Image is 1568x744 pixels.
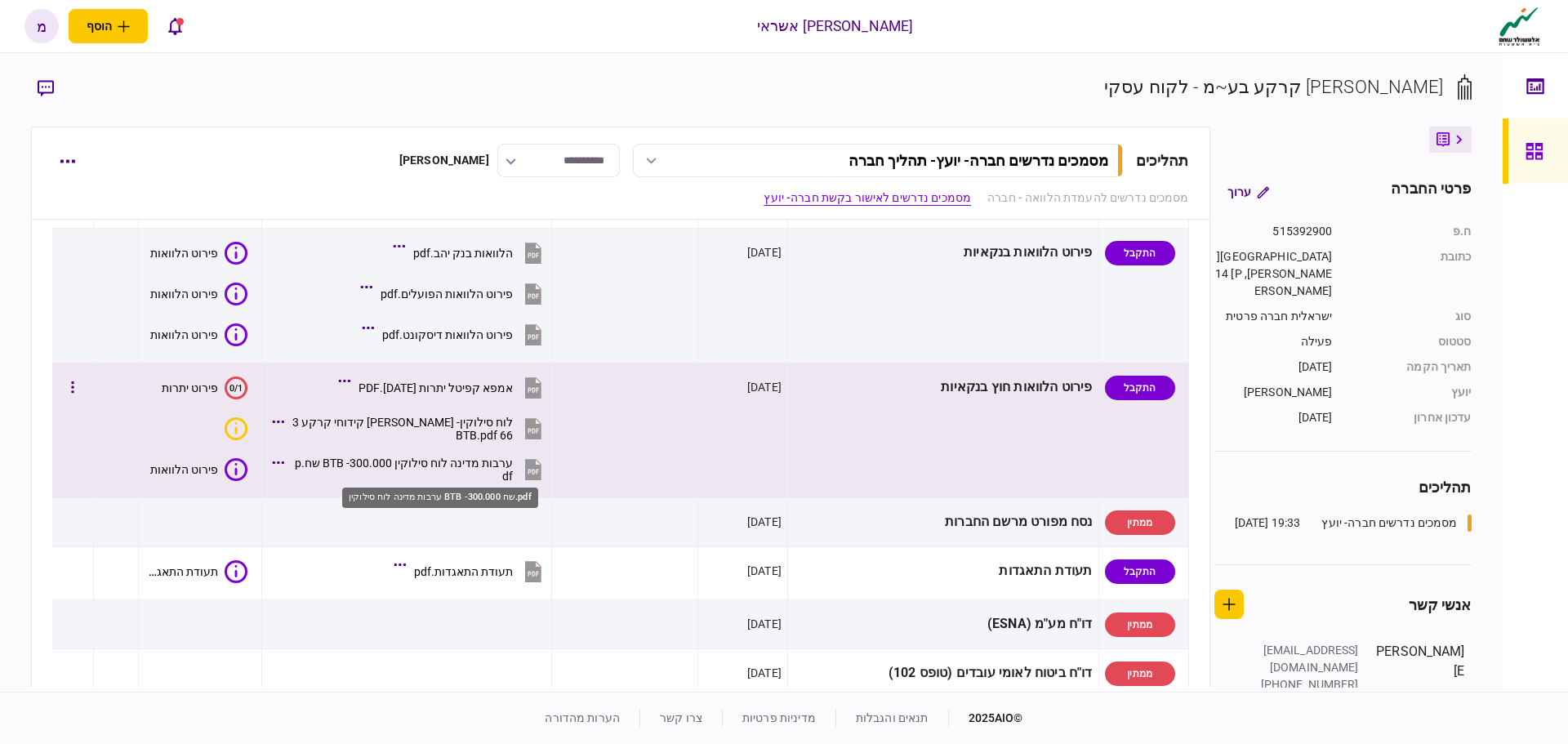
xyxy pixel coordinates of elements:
[69,9,148,43] button: פתח תפריט להוספת לקוח
[381,287,513,301] div: פירוט הלוואות הפועלים.pdf
[1349,359,1472,376] div: תאריך הקמה
[413,247,513,260] div: הלוואות בנק יהב.pdf
[1321,515,1457,532] div: מסמכים נדרשים חברה- יועץ
[150,463,218,476] div: פירוט הלוואות
[987,189,1188,207] a: מסמכים נדרשים להעמדת הלוואה - חברה
[1409,594,1472,616] div: אנשי קשר
[150,458,247,481] button: פירוט הלוואות
[397,234,546,271] button: הלוואות בנק יהב.pdf
[742,711,816,724] a: מדיניות פרטיות
[764,189,971,207] a: מסמכים נדרשים לאישור בקשת חברה- יועץ
[1349,384,1472,401] div: יועץ
[276,410,546,447] button: לוח סילוקין- ברקן קידוחי קרקע 366 BTB.pdf
[1214,384,1333,401] div: [PERSON_NAME]
[145,560,247,583] button: תעודת התאגדות
[1349,409,1472,426] div: עדכון אחרון
[1235,515,1472,532] a: מסמכים נדרשים חברה- יועץ19:33 [DATE]
[545,711,620,724] a: הערות מהדורה
[1105,241,1175,265] div: התקבל
[1214,308,1333,325] div: ישראלית חברה פרטית
[747,616,782,632] div: [DATE]
[794,655,1093,692] div: דו"ח ביטוח לאומי עובדים (טופס 102)
[150,287,218,301] div: פירוט הלוואות
[414,565,513,578] div: תעודת התאגדות.pdf
[1349,333,1472,350] div: סטטוס
[1214,359,1333,376] div: [DATE]
[150,247,218,260] div: פירוט הלוואות
[150,283,247,305] button: פירוט הלוואות
[1349,248,1472,300] div: כתובת
[1105,559,1175,584] div: התקבל
[399,152,489,169] div: [PERSON_NAME]
[794,504,1093,541] div: נסח מפורט מרשם החברות
[1105,662,1175,686] div: ממתין
[856,711,929,724] a: תנאים והגבלות
[747,563,782,579] div: [DATE]
[1253,676,1359,693] div: [PHONE_NUMBER]
[342,369,546,406] button: אמפא קפיטל יתרות 18.8.25.PDF
[292,416,514,442] div: לוח סילוקין- ברקן קידוחי קרקע 366 BTB.pdf
[747,665,782,681] div: [DATE]
[359,381,513,394] div: אמפא קפיטל יתרות 18.8.25.PDF
[292,457,514,483] div: ערבות מדינה לוח סילוקין BTB -300.000 שח.pdf
[24,9,59,43] button: מ
[1105,613,1175,637] div: ממתין
[794,369,1093,406] div: פירוט הלוואות חוץ בנקאיות
[150,323,247,346] button: פירוט הלוואות
[1253,642,1359,676] div: [EMAIL_ADDRESS][DOMAIN_NAME]
[1214,177,1282,207] button: ערוך
[1136,149,1189,172] div: תהליכים
[747,244,782,261] div: [DATE]
[150,242,247,265] button: פירוט הלוואות
[1104,74,1444,100] div: [PERSON_NAME] קרקע בע~מ - לקוח עסקי
[145,565,217,578] div: תעודת התאגדות
[1495,6,1543,47] img: client company logo
[1235,515,1301,532] div: 19:33 [DATE]
[794,553,1093,590] div: תעודת התאגדות
[162,376,247,399] button: 0/1פירוט יתרות
[633,144,1123,177] button: מסמכים נדרשים חברה- יועץ- תהליך חברה
[162,381,218,394] div: פירוט יתרות
[1214,409,1333,426] div: [DATE]
[1214,476,1472,498] div: תהליכים
[1391,177,1471,207] div: פרטי החברה
[794,234,1093,271] div: פירוט הלוואות בנקאיות
[364,275,546,312] button: פירוט הלוואות הפועלים.pdf
[218,417,247,440] button: איכות לא מספקת
[382,328,513,341] div: פירוט הלוואות דיסקונט.pdf
[398,553,546,590] button: תעודת התאגדות.pdf
[342,488,538,508] div: ערבות מדינה לוח סילוקין BTB -300.000 שח.pdf
[225,417,247,440] div: איכות לא מספקת
[849,152,1108,169] div: מסמכים נדרשים חברה- יועץ - תהליך חברה
[747,514,782,530] div: [DATE]
[794,606,1093,643] div: דו"ח מע"מ (ESNA)
[1349,308,1472,325] div: סוג
[229,382,243,393] text: 0/1
[1105,510,1175,535] div: ממתין
[276,451,546,488] button: ערבות מדינה לוח סילוקין BTB -300.000 שח.pdf
[1105,376,1175,400] div: התקבל
[948,710,1023,727] div: © 2025 AIO
[1214,223,1333,240] div: 515392900
[747,379,782,395] div: [DATE]
[150,328,218,341] div: פירוט הלוואות
[1349,223,1472,240] div: ח.פ
[366,316,546,353] button: פירוט הלוואות דיסקונט.pdf
[158,9,192,43] button: פתח רשימת התראות
[1214,333,1333,350] div: פעילה
[757,16,914,37] div: [PERSON_NAME] אשראי
[1214,248,1333,300] div: [GEOGRAPHIC_DATA][PERSON_NAME], 14 [PERSON_NAME]
[660,711,702,724] a: צרו קשר
[1375,642,1465,711] div: [PERSON_NAME]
